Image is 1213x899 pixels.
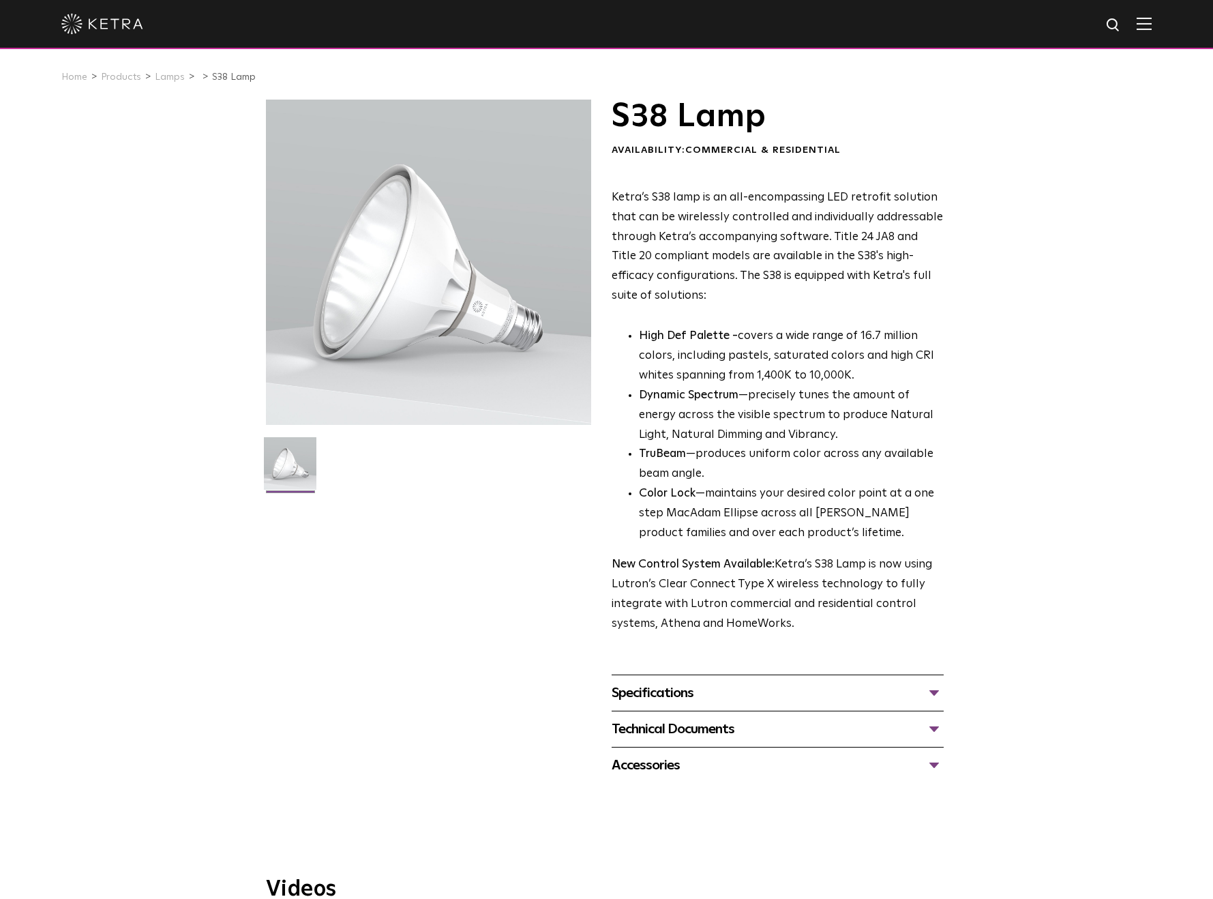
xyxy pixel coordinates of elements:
strong: Color Lock [639,488,695,499]
a: Home [61,72,87,82]
div: Specifications [612,682,944,704]
img: Hamburger%20Nav.svg [1137,17,1152,30]
img: search icon [1105,17,1122,34]
p: covers a wide range of 16.7 million colors, including pastels, saturated colors and high CRI whit... [639,327,944,386]
p: Ketra’s S38 Lamp is now using Lutron’s Clear Connect Type X wireless technology to fully integrat... [612,555,944,634]
h1: S38 Lamp [612,100,944,134]
li: —maintains your desired color point at a one step MacAdam Ellipse across all [PERSON_NAME] produc... [639,484,944,544]
strong: High Def Palette - [639,330,738,342]
li: —precisely tunes the amount of energy across the visible spectrum to produce Natural Light, Natur... [639,386,944,445]
div: Availability: [612,144,944,158]
strong: New Control System Available: [612,559,775,570]
strong: Dynamic Spectrum [639,389,738,401]
a: S38 Lamp [212,72,256,82]
div: Accessories [612,754,944,776]
img: ketra-logo-2019-white [61,14,143,34]
a: Lamps [155,72,185,82]
img: S38-Lamp-Edison-2021-Web-Square [264,437,316,500]
strong: TruBeam [639,448,686,460]
span: Commercial & Residential [685,145,841,155]
p: Ketra’s S38 lamp is an all-encompassing LED retrofit solution that can be wirelessly controlled a... [612,188,944,306]
li: —produces uniform color across any available beam angle. [639,445,944,484]
div: Technical Documents [612,718,944,740]
a: Products [101,72,141,82]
